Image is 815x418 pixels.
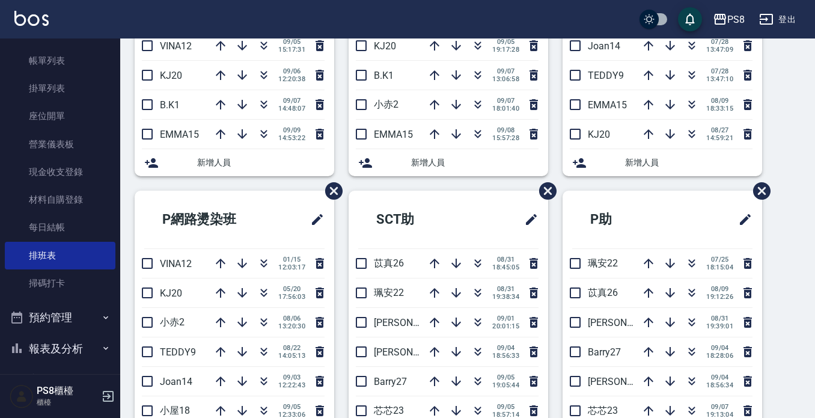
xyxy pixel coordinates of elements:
span: 修改班表的標題 [517,205,539,234]
span: KJ20 [374,40,396,52]
span: TEDDY9 [588,70,624,81]
span: 08/22 [278,344,305,352]
span: 09/05 [492,38,519,46]
img: Logo [14,11,49,26]
span: Joan14 [160,376,192,387]
span: 14:05:13 [278,352,305,360]
a: 每日結帳 [5,214,115,241]
span: 19:17:28 [492,46,519,54]
span: KJ20 [588,129,610,140]
span: 珮安22 [588,257,618,269]
span: 09/05 [492,403,519,411]
h2: P助 [572,198,680,241]
span: 09/04 [492,344,519,352]
span: 09/01 [492,315,519,322]
span: 12:03:17 [278,263,305,271]
span: 07/28 [706,38,733,46]
span: 09/07 [492,97,519,105]
img: Person [10,384,34,408]
button: PS8 [708,7,749,32]
span: VINA12 [160,258,192,269]
span: [PERSON_NAME]28 [374,317,457,328]
button: 登出 [754,8,801,31]
div: 新增人員 [349,149,548,176]
span: 08/09 [706,285,733,293]
span: 修改班表的標題 [303,205,325,234]
span: 15:57:28 [492,134,519,142]
span: 19:12:26 [706,293,733,301]
span: 14:48:07 [278,105,305,112]
span: 09/06 [278,67,305,75]
span: 08/31 [492,285,519,293]
span: Barry27 [588,346,621,358]
span: 09/05 [492,373,519,381]
span: 14:59:21 [706,134,733,142]
span: 08/31 [492,256,519,263]
span: 01/15 [278,256,305,263]
span: 刪除班表 [316,173,344,209]
span: 17:56:03 [278,293,305,301]
span: [PERSON_NAME]24 [588,376,671,387]
span: 13:47:09 [706,46,733,54]
span: 18:56:34 [706,381,733,389]
span: 07/28 [706,67,733,75]
span: 07/25 [706,256,733,263]
span: 09/03 [278,373,305,381]
span: B.K1 [374,70,394,81]
span: [PERSON_NAME]28 [588,317,671,328]
div: 新增人員 [563,149,762,176]
span: 09/07 [278,97,305,105]
button: 預約管理 [5,302,115,333]
span: 珮安22 [374,287,404,298]
span: 13:20:30 [278,322,305,330]
span: 小赤2 [160,316,185,328]
span: Barry27 [374,376,407,387]
a: 排班表 [5,242,115,269]
a: 現金收支登錄 [5,158,115,186]
span: EMMA15 [588,99,627,111]
span: 新增人員 [625,156,752,169]
span: 新增人員 [197,156,325,169]
a: 帳單列表 [5,47,115,75]
span: 12:20:38 [278,75,305,83]
span: 09/08 [492,126,519,134]
button: save [678,7,702,31]
button: 客戶管理 [5,364,115,395]
span: 芯芯23 [374,405,404,416]
span: 09/07 [706,403,733,411]
span: 08/27 [706,126,733,134]
span: 芯芯23 [588,405,618,416]
a: 掛單列表 [5,75,115,102]
span: 18:28:06 [706,352,733,360]
span: 13:06:58 [492,75,519,83]
h5: PS8櫃檯 [37,385,98,397]
span: 18:01:40 [492,105,519,112]
span: 09/04 [706,373,733,381]
span: 08/06 [278,315,305,322]
span: 20:01:15 [492,322,519,330]
span: 09/09 [278,126,305,134]
span: 09/05 [278,38,305,46]
span: 14:53:22 [278,134,305,142]
span: TEDDY9 [160,346,196,358]
span: 小赤2 [374,99,398,110]
span: EMMA15 [160,129,199,140]
span: 刪除班表 [744,173,772,209]
span: 09/07 [492,67,519,75]
span: 18:15:04 [706,263,733,271]
h2: SCT助 [358,198,475,241]
a: 營業儀表板 [5,131,115,158]
span: VINA12 [160,40,192,52]
span: KJ20 [160,70,182,81]
span: 18:45:05 [492,263,519,271]
span: 19:05:44 [492,381,519,389]
span: [PERSON_NAME]24 [374,346,457,358]
span: 19:38:34 [492,293,519,301]
span: 15:17:31 [278,46,305,54]
span: 刪除班表 [530,173,558,209]
span: 19:39:01 [706,322,733,330]
span: KJ20 [160,287,182,299]
span: 小屋18 [160,405,190,416]
span: 05/20 [278,285,305,293]
span: 12:22:43 [278,381,305,389]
